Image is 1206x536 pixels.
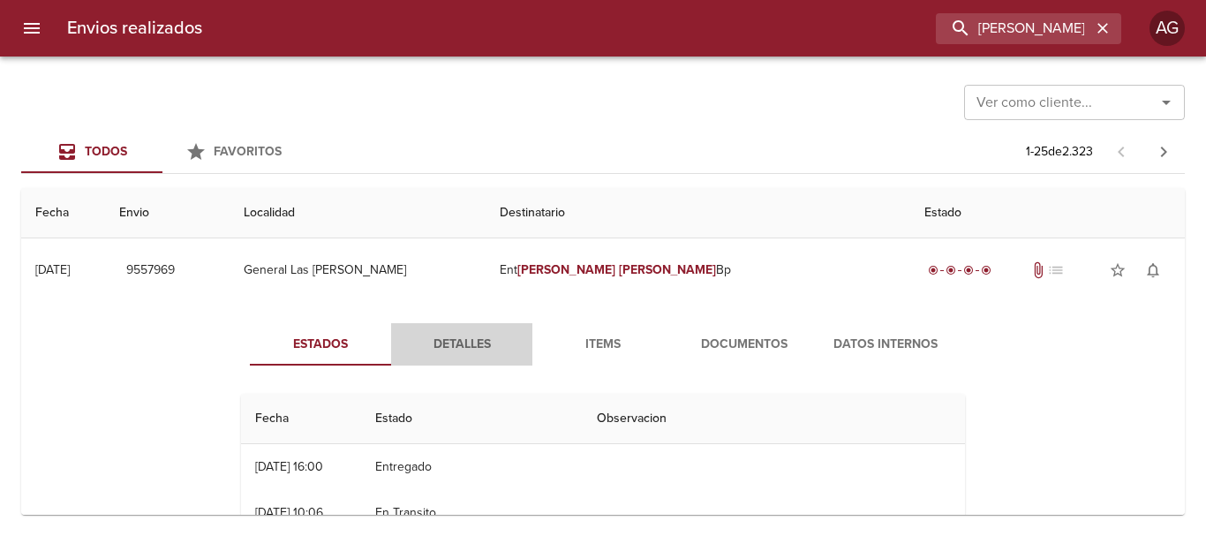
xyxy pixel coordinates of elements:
button: Activar notificaciones [1135,253,1171,288]
button: menu [11,7,53,49]
button: Agregar a favoritos [1100,253,1135,288]
span: 9557969 [126,260,175,282]
th: Envio [105,188,230,238]
em: [PERSON_NAME] [619,262,717,277]
span: Pagina siguiente [1142,131,1185,173]
div: Abrir información de usuario [1149,11,1185,46]
span: Documentos [684,334,804,356]
span: Items [543,334,663,356]
span: radio_button_checked [946,265,956,276]
button: Abrir [1154,90,1179,115]
input: buscar [936,13,1091,44]
span: Datos Internos [825,334,946,356]
div: [DATE] [35,262,70,277]
button: 9557969 [119,254,182,287]
h6: Envios realizados [67,14,202,42]
th: Observacion [583,394,965,444]
span: star_border [1109,261,1127,279]
div: [DATE] 10:06 [255,505,323,520]
td: Ent Bp [486,238,910,302]
span: Estados [260,334,381,356]
div: Tabs detalle de guia [250,323,956,366]
div: AG [1149,11,1185,46]
span: radio_button_checked [981,265,991,276]
div: Entregado [924,261,995,279]
span: No tiene pedido asociado [1047,261,1065,279]
p: 1 - 25 de 2.323 [1026,143,1093,161]
div: Tabs Envios [21,131,304,173]
th: Destinatario [486,188,910,238]
span: notifications_none [1144,261,1162,279]
th: Fecha [241,394,361,444]
td: En Transito [361,490,583,536]
td: General Las [PERSON_NAME] [230,238,486,302]
span: Detalles [402,334,522,356]
td: Entregado [361,444,583,490]
th: Estado [361,394,583,444]
span: Pagina anterior [1100,142,1142,160]
span: Todos [85,144,127,159]
th: Fecha [21,188,105,238]
em: [PERSON_NAME] [517,262,615,277]
span: Tiene documentos adjuntos [1029,261,1047,279]
span: radio_button_checked [963,265,974,276]
div: [DATE] 16:00 [255,459,323,474]
span: Favoritos [214,144,282,159]
th: Estado [910,188,1185,238]
th: Localidad [230,188,486,238]
span: radio_button_checked [928,265,938,276]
